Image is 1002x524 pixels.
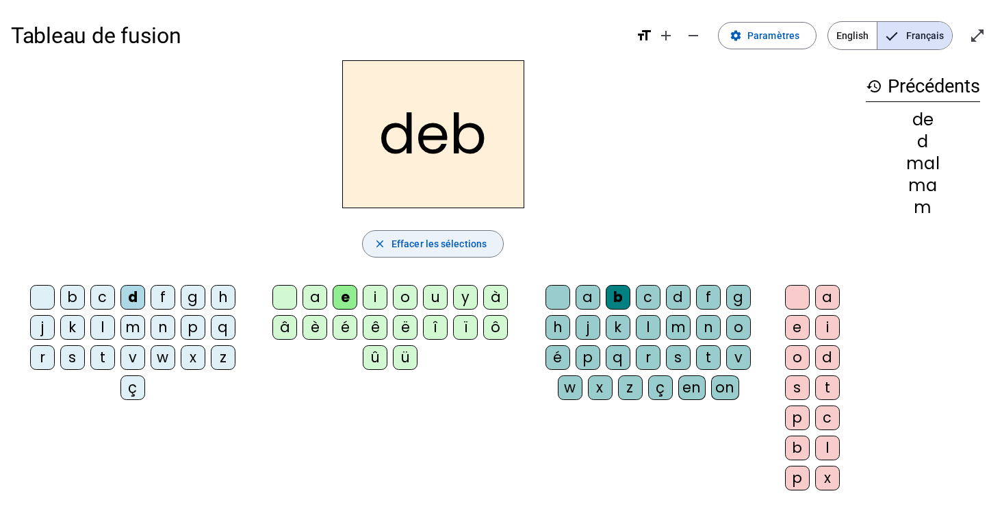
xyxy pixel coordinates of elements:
[211,345,235,370] div: z
[685,27,702,44] mat-icon: remove
[90,285,115,310] div: c
[120,345,145,370] div: v
[483,285,508,310] div: à
[120,285,145,310] div: d
[785,406,810,430] div: p
[866,134,980,150] div: d
[877,22,952,49] span: Français
[652,22,680,49] button: Augmenter la taille de la police
[827,21,953,50] mat-button-toggle-group: Language selection
[333,285,357,310] div: e
[90,345,115,370] div: t
[726,285,751,310] div: g
[303,315,327,340] div: è
[718,22,817,49] button: Paramètres
[211,315,235,340] div: q
[483,315,508,340] div: ô
[374,238,386,250] mat-icon: close
[726,345,751,370] div: v
[30,315,55,340] div: j
[362,230,504,258] button: Effacer les sélections
[333,315,357,340] div: é
[11,14,625,58] h1: Tableau de fusion
[636,27,652,44] mat-icon: format_size
[730,29,742,42] mat-icon: settings
[648,375,673,400] div: ç
[866,71,980,102] h3: Précédents
[393,345,417,370] div: ü
[666,285,691,310] div: d
[666,345,691,370] div: s
[606,315,630,340] div: k
[815,315,840,340] div: i
[60,345,85,370] div: s
[969,27,986,44] mat-icon: open_in_full
[453,315,478,340] div: ï
[866,78,882,95] mat-icon: history
[211,285,235,310] div: h
[181,285,205,310] div: g
[815,406,840,430] div: c
[636,315,660,340] div: l
[815,345,840,370] div: d
[696,345,721,370] div: t
[90,315,115,340] div: l
[666,315,691,340] div: m
[606,345,630,370] div: q
[545,315,570,340] div: h
[828,22,877,49] span: English
[391,236,487,252] span: Effacer les sélections
[815,466,840,490] div: x
[785,466,810,490] div: p
[363,315,387,340] div: ê
[636,345,660,370] div: r
[866,155,980,172] div: mal
[866,112,980,128] div: de
[545,345,570,370] div: é
[576,345,600,370] div: p
[181,345,205,370] div: x
[678,375,706,400] div: en
[964,22,991,49] button: Entrer en plein écran
[658,27,674,44] mat-icon: add
[558,375,582,400] div: w
[453,285,478,310] div: y
[151,285,175,310] div: f
[726,315,751,340] div: o
[576,285,600,310] div: a
[30,345,55,370] div: r
[588,375,613,400] div: x
[303,285,327,310] div: a
[423,285,448,310] div: u
[785,315,810,340] div: e
[815,436,840,460] div: l
[120,375,145,400] div: ç
[151,315,175,340] div: n
[151,345,175,370] div: w
[866,177,980,194] div: ma
[363,345,387,370] div: û
[272,315,297,340] div: â
[393,285,417,310] div: o
[785,375,810,400] div: s
[785,345,810,370] div: o
[423,315,448,340] div: î
[696,285,721,310] div: f
[393,315,417,340] div: ë
[606,285,630,310] div: b
[618,375,643,400] div: z
[636,285,660,310] div: c
[785,436,810,460] div: b
[711,375,739,400] div: on
[342,60,524,208] h2: deb
[815,375,840,400] div: t
[696,315,721,340] div: n
[576,315,600,340] div: j
[815,285,840,310] div: a
[747,27,799,44] span: Paramètres
[363,285,387,310] div: i
[120,315,145,340] div: m
[181,315,205,340] div: p
[680,22,707,49] button: Diminuer la taille de la police
[866,199,980,216] div: m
